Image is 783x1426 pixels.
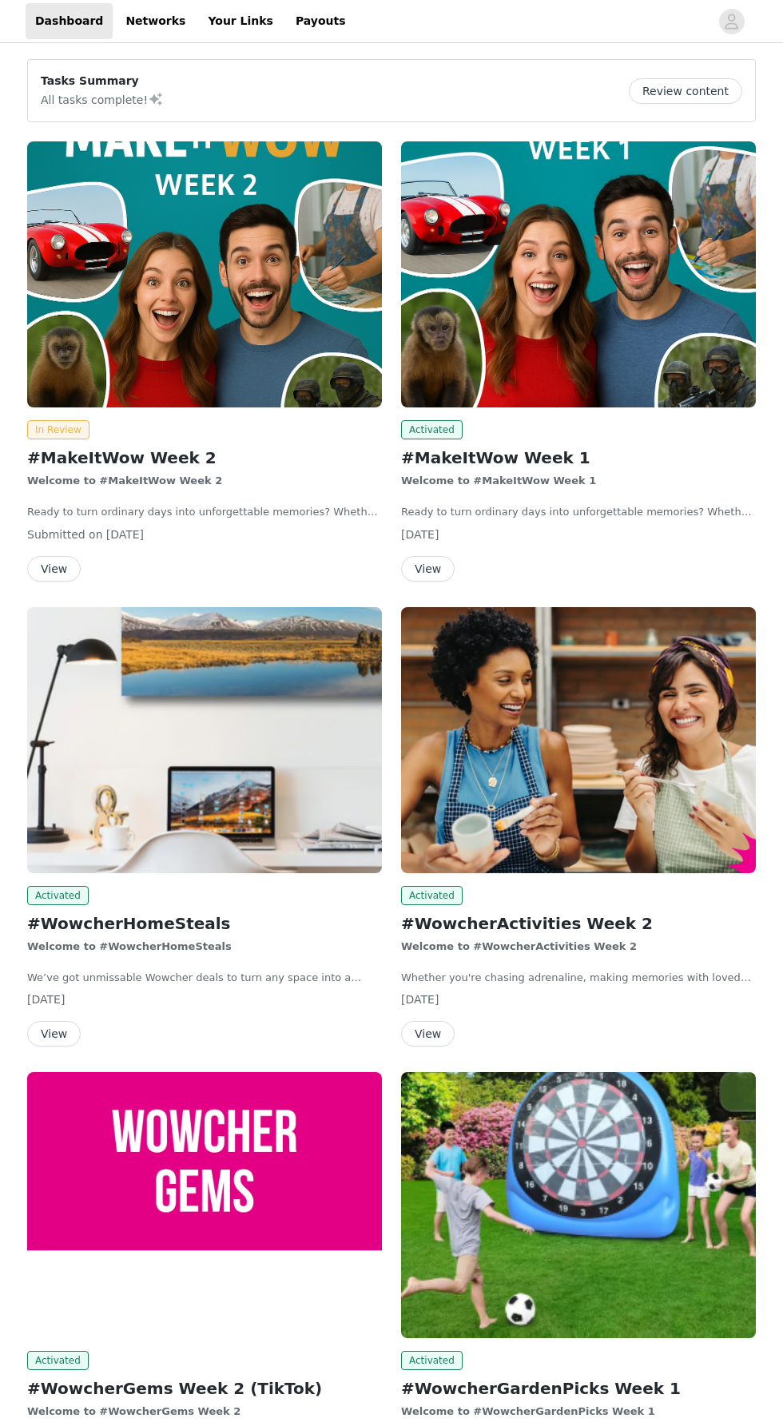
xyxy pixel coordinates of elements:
[27,940,232,952] strong: Welcome to #WowcherHomeSteals
[27,970,382,986] p: We’ve got unmissable Wowcher deals to turn any space into a summer haven without breaking the bank.
[401,563,455,575] a: View
[106,528,144,541] span: [DATE]
[27,446,382,470] h2: #MakeItWow Week 2
[401,993,439,1006] span: [DATE]
[286,3,356,39] a: Payouts
[401,1405,655,1417] strong: Welcome to #WowcherGardenPicks Week 1
[401,1376,756,1400] h2: #WowcherGardenPicks Week 1
[401,912,756,935] h2: #WowcherActivities Week 2
[27,1028,81,1040] a: View
[401,940,637,952] strong: Welcome to #WowcherActivities Week 2
[27,563,81,575] a: View
[116,3,195,39] a: Networks
[401,607,756,873] img: wowcher.co.uk
[27,912,382,935] h2: #WowcherHomeSteals
[401,475,596,487] strong: Welcome to #MakeItWow Week 1
[27,556,81,582] button: View
[27,504,382,520] p: Ready to turn ordinary days into unforgettable memories? Whether you’re chasing thrills, enjoying...
[401,1028,455,1040] a: View
[27,1351,89,1370] span: Activated
[27,420,89,439] span: In Review
[27,141,382,407] img: wowcher.co.uk
[401,970,756,986] p: Whether you're chasing adrenaline, making memories with loved ones, or trying something totally n...
[41,89,164,109] p: All tasks complete!
[41,73,164,89] p: Tasks Summary
[401,528,439,541] span: [DATE]
[27,1072,382,1338] img: wowcher.co.uk
[27,475,222,487] strong: Welcome to #MakeItWow Week 2
[401,420,463,439] span: Activated
[401,886,463,905] span: Activated
[27,607,382,873] img: wowcher.co.uk
[401,504,756,520] p: Ready to turn ordinary days into unforgettable memories? Whether you’re chasing thrills, enjoying...
[401,556,455,582] button: View
[27,886,89,905] span: Activated
[27,528,103,541] span: Submitted on
[401,446,756,470] h2: #MakeItWow Week 1
[401,141,756,407] img: wowcher.co.uk
[27,993,65,1006] span: [DATE]
[198,3,283,39] a: Your Links
[401,1021,455,1047] button: View
[401,1351,463,1370] span: Activated
[26,3,113,39] a: Dashboard
[27,1021,81,1047] button: View
[629,78,742,104] button: Review content
[724,9,739,34] div: avatar
[27,1376,382,1400] h2: #WowcherGems Week 2 (TikTok)
[401,1072,756,1338] img: wowcher.co.uk
[27,1405,240,1417] strong: Welcome to #WowcherGems Week 2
